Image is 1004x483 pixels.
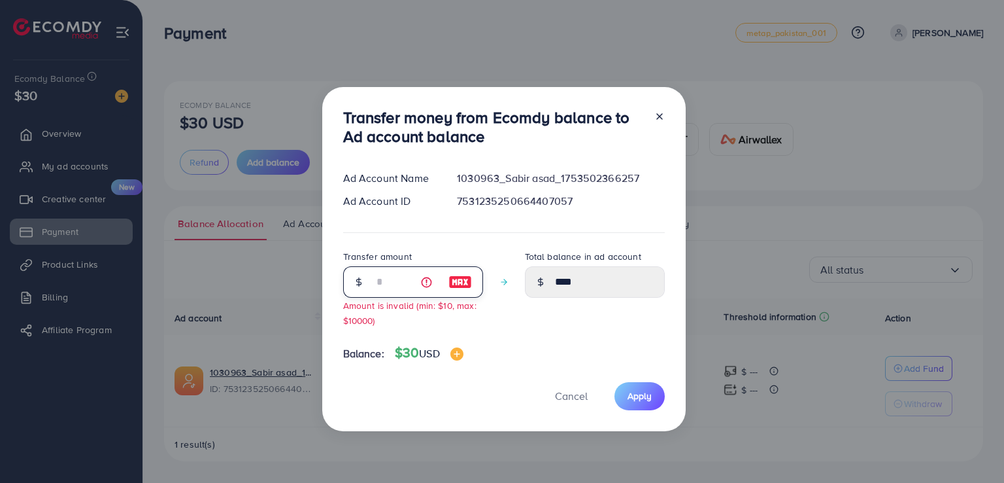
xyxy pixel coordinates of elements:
[446,171,675,186] div: 1030963_Sabir asad_1753502366257
[343,299,477,327] small: Amount is invalid (min: $10, max: $10000)
[539,382,604,410] button: Cancel
[448,274,472,290] img: image
[627,389,652,402] span: Apply
[555,389,588,403] span: Cancel
[343,346,384,361] span: Balance:
[333,171,447,186] div: Ad Account Name
[614,382,665,410] button: Apply
[450,348,463,361] img: image
[419,346,439,361] span: USD
[343,250,412,263] label: Transfer amount
[948,424,994,473] iframe: Chat
[333,194,447,209] div: Ad Account ID
[343,108,644,146] h3: Transfer money from Ecomdy balance to Ad account balance
[525,250,641,263] label: Total balance in ad account
[395,345,463,361] h4: $30
[446,194,675,209] div: 7531235250664407057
